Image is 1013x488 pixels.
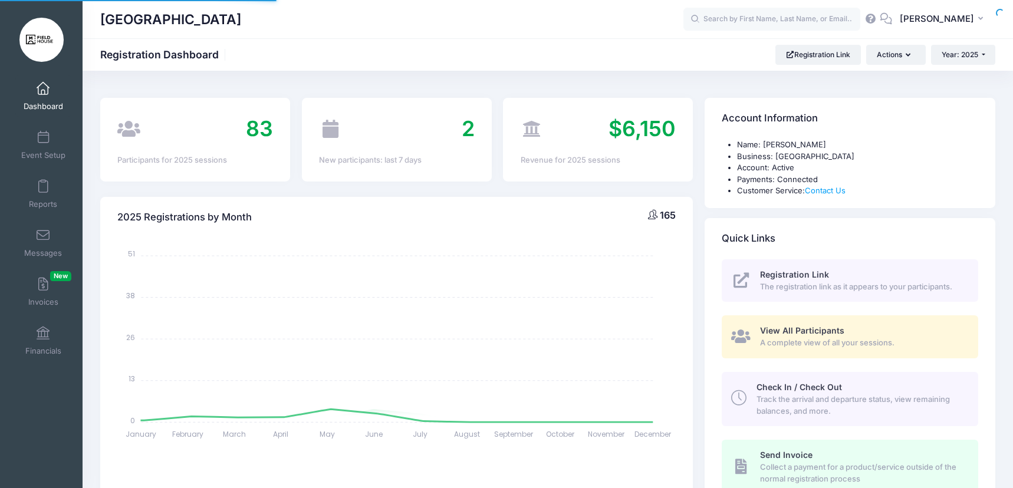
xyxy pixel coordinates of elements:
[100,48,229,61] h1: Registration Dashboard
[931,45,995,65] button: Year: 2025
[319,154,475,166] div: New participants: last 7 days
[942,50,978,59] span: Year: 2025
[722,372,978,426] a: Check In / Check Out Track the arrival and departure status, view remaining balances, and more.
[29,199,57,209] span: Reports
[462,116,475,141] span: 2
[866,45,925,65] button: Actions
[760,461,965,484] span: Collect a payment for a product/service outside of the normal registration process
[588,429,626,439] tspan: November
[737,174,978,186] li: Payments: Connected
[365,429,383,439] tspan: June
[494,429,534,439] tspan: September
[129,249,136,259] tspan: 51
[246,116,273,141] span: 83
[546,429,575,439] tspan: October
[521,154,676,166] div: Revenue for 2025 sessions
[609,116,676,141] span: $6,150
[19,18,64,62] img: Marlton Field House
[15,222,71,263] a: Messages
[15,124,71,166] a: Event Setup
[15,271,71,312] a: InvoicesNew
[737,185,978,197] li: Customer Service:
[25,346,61,356] span: Financials
[760,269,829,279] span: Registration Link
[760,450,813,460] span: Send Invoice
[100,6,241,33] h1: [GEOGRAPHIC_DATA]
[172,429,203,439] tspan: February
[722,259,978,302] a: Registration Link The registration link as it appears to your participants.
[760,281,965,293] span: The registration link as it appears to your participants.
[273,429,288,439] tspan: April
[760,337,965,349] span: A complete view of all your sessions.
[127,332,136,342] tspan: 26
[760,325,844,335] span: View All Participants
[15,173,71,215] a: Reports
[722,102,818,136] h4: Account Information
[775,45,861,65] a: Registration Link
[131,415,136,425] tspan: 0
[454,429,480,439] tspan: August
[24,101,63,111] span: Dashboard
[900,12,974,25] span: [PERSON_NAME]
[892,6,995,33] button: [PERSON_NAME]
[129,374,136,384] tspan: 13
[683,8,860,31] input: Search by First Name, Last Name, or Email...
[660,209,676,221] span: 165
[737,139,978,151] li: Name: [PERSON_NAME]
[722,222,775,255] h4: Quick Links
[28,297,58,307] span: Invoices
[50,271,71,281] span: New
[737,151,978,163] li: Business: [GEOGRAPHIC_DATA]
[117,154,273,166] div: Participants for 2025 sessions
[635,429,672,439] tspan: December
[737,162,978,174] li: Account: Active
[15,75,71,117] a: Dashboard
[757,382,842,392] span: Check In / Check Out
[223,429,246,439] tspan: March
[320,429,335,439] tspan: May
[117,200,252,234] h4: 2025 Registrations by Month
[722,315,978,358] a: View All Participants A complete view of all your sessions.
[757,394,965,417] span: Track the arrival and departure status, view remaining balances, and more.
[24,248,62,258] span: Messages
[413,429,428,439] tspan: July
[15,320,71,361] a: Financials
[21,150,65,160] span: Event Setup
[126,429,157,439] tspan: January
[127,291,136,301] tspan: 38
[805,186,846,195] a: Contact Us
